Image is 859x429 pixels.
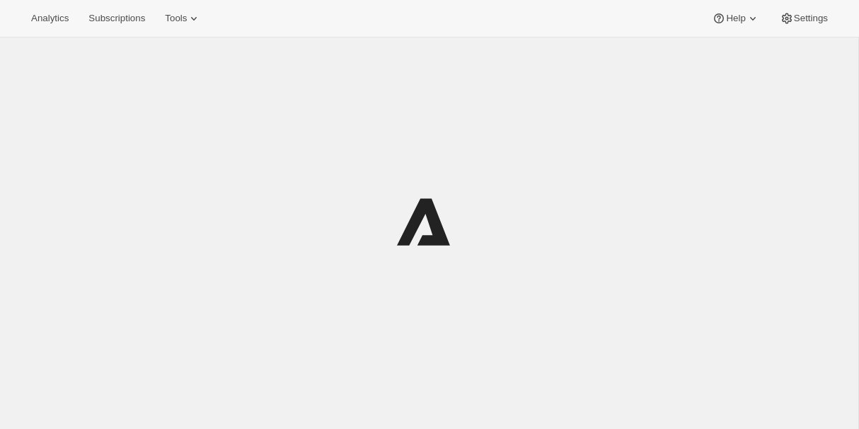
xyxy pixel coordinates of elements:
[23,8,77,28] button: Analytics
[88,13,145,24] span: Subscriptions
[771,8,836,28] button: Settings
[703,8,768,28] button: Help
[794,13,828,24] span: Settings
[165,13,187,24] span: Tools
[31,13,69,24] span: Analytics
[80,8,154,28] button: Subscriptions
[156,8,209,28] button: Tools
[726,13,745,24] span: Help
